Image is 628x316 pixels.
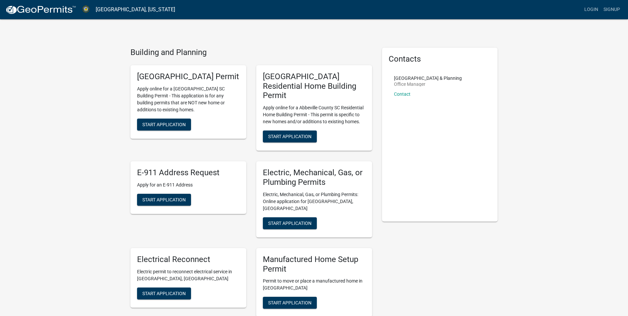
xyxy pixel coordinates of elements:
h5: Electrical Reconnect [137,255,240,264]
button: Start Application [263,297,317,309]
button: Start Application [263,217,317,229]
a: Contact [394,91,411,97]
h5: Contacts [389,54,491,64]
p: Office Manager [394,82,462,86]
p: Apply online for a Abbeville County SC Residential Home Building Permit - This permit is specific... [263,104,365,125]
button: Start Application [137,194,191,206]
h5: Manufactured Home Setup Permit [263,255,365,274]
h5: [GEOGRAPHIC_DATA] Permit [137,72,240,81]
p: Apply online for a [GEOGRAPHIC_DATA] SC Building Permit - This application is for any building pe... [137,85,240,113]
a: [GEOGRAPHIC_DATA], [US_STATE] [96,4,175,15]
span: Start Application [142,122,186,127]
span: Start Application [142,290,186,296]
button: Start Application [263,131,317,142]
h5: [GEOGRAPHIC_DATA] Residential Home Building Permit [263,72,365,100]
p: Electric, Mechanical, Gas, or Plumbing Permits: Online application for [GEOGRAPHIC_DATA], [GEOGRA... [263,191,365,212]
a: Login [582,3,601,16]
img: Abbeville County, South Carolina [81,5,90,14]
p: Permit to move or place a manufactured home in [GEOGRAPHIC_DATA] [263,278,365,291]
p: [GEOGRAPHIC_DATA] & Planning [394,76,462,80]
span: Start Application [268,300,312,305]
span: Start Application [268,220,312,226]
button: Start Application [137,119,191,131]
span: Start Application [142,197,186,202]
h5: E-911 Address Request [137,168,240,178]
button: Start Application [137,288,191,299]
p: Electric permit to reconnect electrical service in [GEOGRAPHIC_DATA], [GEOGRAPHIC_DATA] [137,268,240,282]
span: Start Application [268,134,312,139]
p: Apply for an E-911 Address [137,182,240,188]
a: Signup [601,3,623,16]
h4: Building and Planning [130,48,372,57]
h5: Electric, Mechanical, Gas, or Plumbing Permits [263,168,365,187]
